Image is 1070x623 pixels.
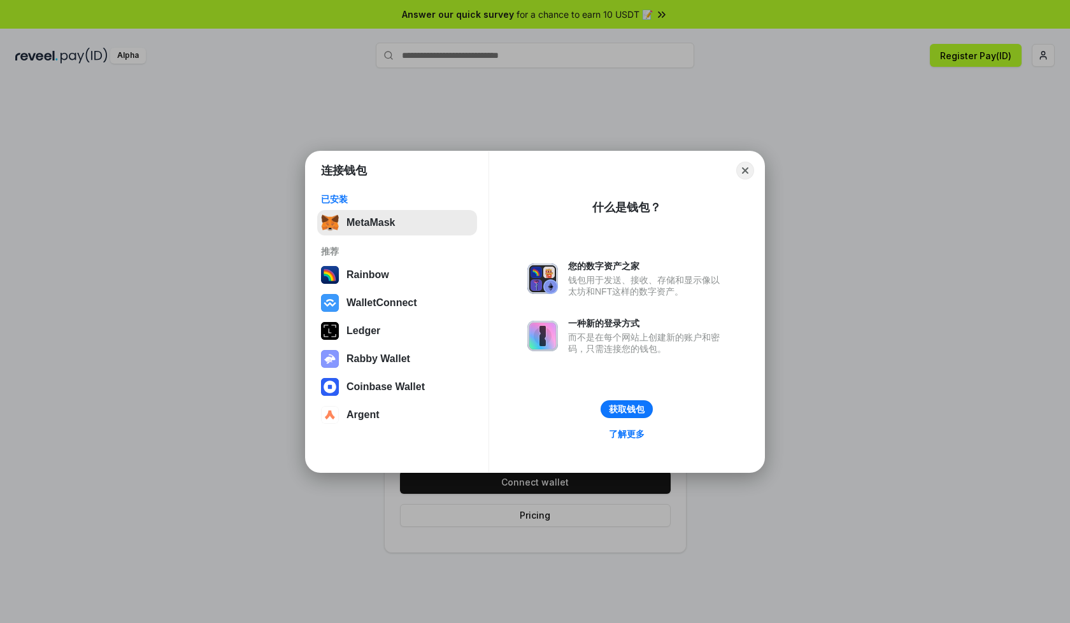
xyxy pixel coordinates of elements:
[317,346,477,372] button: Rabby Wallet
[568,332,726,354] div: 而不是在每个网站上创建新的账户和密码，只需连接您的钱包。
[601,426,652,442] a: 了解更多
[321,322,339,340] img: svg+xml,%3Csvg%20xmlns%3D%22http%3A%2F%2Fwww.w3.org%2F2000%2Fsvg%22%20width%3D%2228%22%20height%3...
[317,374,477,400] button: Coinbase Wallet
[317,290,477,316] button: WalletConnect
[321,214,339,232] img: svg+xml,%3Csvg%20fill%3D%22none%22%20height%3D%2233%22%20viewBox%3D%220%200%2035%2033%22%20width%...
[321,193,473,205] div: 已安装
[317,402,477,428] button: Argent
[321,378,339,396] img: svg+xml,%3Csvg%20width%3D%2228%22%20height%3D%2228%22%20viewBox%3D%220%200%2028%2028%22%20fill%3D...
[609,403,645,415] div: 获取钱包
[321,266,339,284] img: svg+xml,%3Csvg%20width%3D%22120%22%20height%3D%22120%22%20viewBox%3D%220%200%20120%20120%22%20fil...
[527,321,558,351] img: svg+xml,%3Csvg%20xmlns%3D%22http%3A%2F%2Fwww.w3.org%2F2000%2Fsvg%22%20fill%3D%22none%22%20viewBox...
[568,318,726,329] div: 一种新的登录方式
[592,200,661,215] div: 什么是钱包？
[321,163,367,178] h1: 连接钱包
[317,210,477,235] button: MetaMask
[736,162,754,179] button: Close
[317,318,477,344] button: Ledger
[321,246,473,257] div: 推荐
[568,274,726,297] div: 钱包用于发送、接收、存储和显示像以太坊和NFT这样的数字资产。
[346,325,380,337] div: Ledger
[568,260,726,272] div: 您的数字资产之家
[346,297,417,309] div: WalletConnect
[346,381,425,393] div: Coinbase Wallet
[527,263,558,294] img: svg+xml,%3Csvg%20xmlns%3D%22http%3A%2F%2Fwww.w3.org%2F2000%2Fsvg%22%20fill%3D%22none%22%20viewBox...
[317,262,477,288] button: Rainbow
[346,353,410,365] div: Rabby Wallet
[321,350,339,368] img: svg+xml,%3Csvg%20xmlns%3D%22http%3A%2F%2Fwww.w3.org%2F2000%2Fsvg%22%20fill%3D%22none%22%20viewBox...
[321,406,339,424] img: svg+xml,%3Csvg%20width%3D%2228%22%20height%3D%2228%22%20viewBox%3D%220%200%2028%2028%22%20fill%3D...
[346,269,389,281] div: Rainbow
[346,409,380,421] div: Argent
[609,428,645,440] div: 了解更多
[601,400,653,418] button: 获取钱包
[346,217,395,228] div: MetaMask
[321,294,339,312] img: svg+xml,%3Csvg%20width%3D%2228%22%20height%3D%2228%22%20viewBox%3D%220%200%2028%2028%22%20fill%3D...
